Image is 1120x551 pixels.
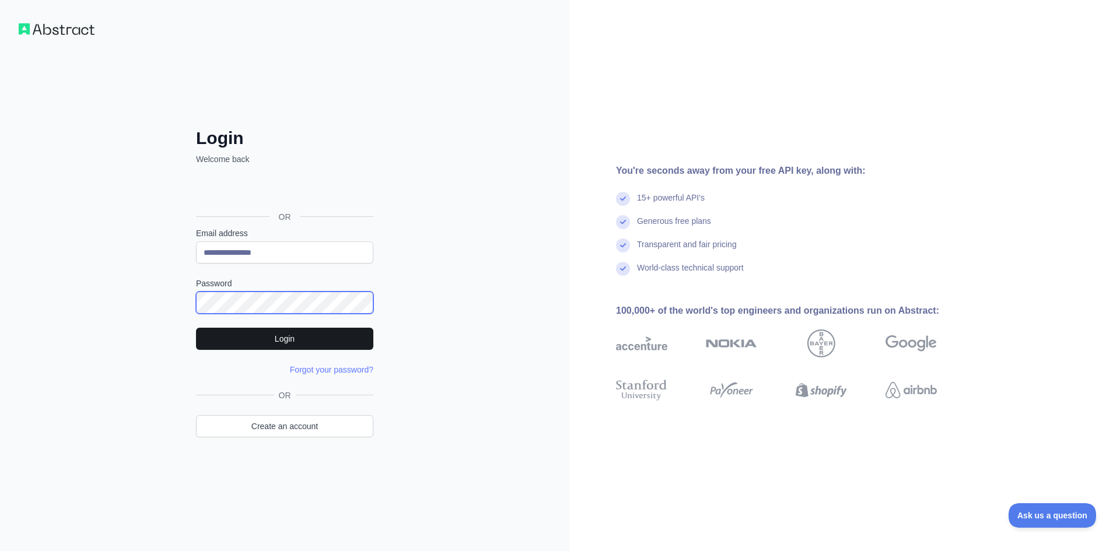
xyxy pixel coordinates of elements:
[274,389,296,401] span: OR
[637,215,711,238] div: Generous free plans
[616,164,974,178] div: You're seconds away from your free API key, along with:
[616,304,974,318] div: 100,000+ of the world's top engineers and organizations run on Abstract:
[1009,503,1097,528] iframe: Toggle Customer Support
[616,238,630,252] img: check mark
[637,238,737,262] div: Transparent and fair pricing
[616,192,630,206] img: check mark
[706,377,757,403] img: payoneer
[19,23,94,35] img: Workflow
[269,211,300,223] span: OR
[807,329,835,357] img: bayer
[196,278,373,289] label: Password
[196,415,373,437] a: Create an account
[796,377,847,403] img: shopify
[196,328,373,350] button: Login
[637,192,705,215] div: 15+ powerful API's
[196,227,373,239] label: Email address
[616,215,630,229] img: check mark
[616,377,667,403] img: stanford university
[616,329,667,357] img: accenture
[706,329,757,357] img: nokia
[290,365,373,374] a: Forgot your password?
[196,128,373,149] h2: Login
[885,329,937,357] img: google
[616,262,630,276] img: check mark
[885,377,937,403] img: airbnb
[196,153,373,165] p: Welcome back
[637,262,744,285] div: World-class technical support
[190,178,377,203] iframe: Botão "Fazer login com o Google"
